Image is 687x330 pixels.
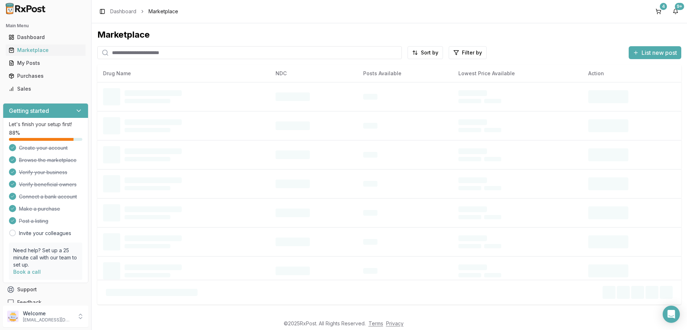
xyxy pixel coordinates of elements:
a: Dashboard [6,31,86,44]
button: List new post [629,46,681,59]
div: Sales [9,85,83,92]
a: Invite your colleagues [19,230,71,237]
button: Dashboard [3,32,88,43]
div: 9+ [675,3,684,10]
a: Sales [6,82,86,95]
th: Drug Name [97,65,270,82]
button: Marketplace [3,44,88,56]
div: Marketplace [9,47,83,54]
button: My Posts [3,57,88,69]
button: 4 [653,6,664,17]
h2: Main Menu [6,23,86,29]
div: Open Intercom Messenger [663,306,680,323]
a: My Posts [6,57,86,70]
span: Sort by [421,49,438,56]
p: Welcome [23,310,73,317]
th: Posts Available [357,65,453,82]
span: 88 % [9,129,20,137]
span: Make a purchase [19,205,60,212]
span: Verify beneficial owners [19,181,77,188]
button: Purchases [3,70,88,82]
span: Verify your business [19,169,67,176]
span: Filter by [462,49,482,56]
img: User avatar [7,311,19,322]
div: Marketplace [97,29,681,40]
span: Feedback [17,299,42,306]
button: Sort by [408,46,443,59]
span: List new post [642,48,677,57]
th: NDC [270,65,357,82]
a: Marketplace [6,44,86,57]
th: Lowest Price Available [453,65,583,82]
th: Action [583,65,681,82]
span: Connect a bank account [19,193,77,200]
a: Dashboard [110,8,136,15]
a: Book a call [13,269,41,275]
div: Dashboard [9,34,83,41]
span: Browse the marketplace [19,157,77,164]
a: Terms [369,320,383,326]
button: 9+ [670,6,681,17]
nav: breadcrumb [110,8,178,15]
span: Create your account [19,144,68,152]
span: Post a listing [19,217,48,225]
h3: Getting started [9,106,49,115]
p: [EMAIL_ADDRESS][DOMAIN_NAME] [23,317,73,323]
p: Let's finish your setup first! [9,121,82,128]
a: Privacy [386,320,404,326]
div: Purchases [9,72,83,80]
a: Purchases [6,70,86,82]
img: RxPost Logo [3,3,49,14]
button: Feedback [3,296,88,309]
p: Need help? Set up a 25 minute call with our team to set up. [13,247,78,268]
button: Filter by [449,46,487,59]
a: List new post [629,50,681,57]
div: 4 [660,3,667,10]
button: Support [3,283,88,296]
div: My Posts [9,59,83,67]
span: Marketplace [148,8,178,15]
button: Sales [3,83,88,95]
